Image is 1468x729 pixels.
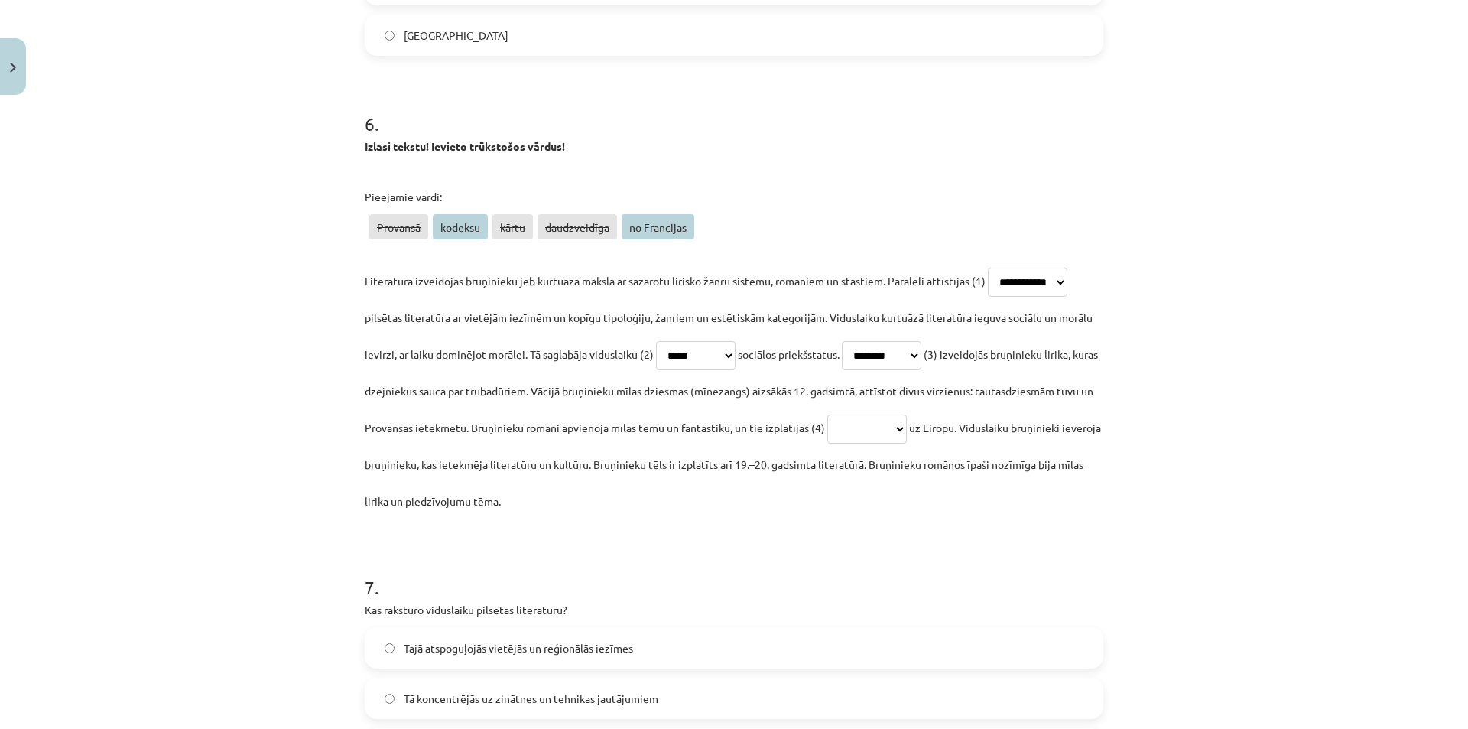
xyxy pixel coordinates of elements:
input: Tā koncentrējās uz zinātnes un tehnikas jautājumiem [385,694,395,704]
input: Tajā atspoguļojās vietējās un reģionālās iezīmes [385,643,395,653]
span: kārtu [492,214,533,239]
strong: Izlasi tekstu! Ievieto trūkstošos vārdus! [365,139,565,153]
span: uz Eiropu. Viduslaiku bruņinieki ievēroja bruņinieku, kas ietekmēja literatūru un kultūru. Bruņin... [365,421,1101,508]
p: Kas raksturo viduslaiku pilsētas literatūru? [365,602,1103,618]
h1: 7 . [365,550,1103,597]
span: (3) izveidojās bruņinieku lirika, kuras dzejniekus sauca par trubadūriem. Vācijā bruņinieku mīlas... [365,347,1098,434]
span: sociālos priekšstatus. [738,347,840,361]
img: icon-close-lesson-0947bae3869378f0d4975bcd49f059093ad1ed9edebbc8119c70593378902aed.svg [10,63,16,73]
p: Pieejamie vārdi: [365,189,1103,205]
span: kodeksu [433,214,488,239]
span: Provansā [369,214,428,239]
span: daudzveidīga [538,214,617,239]
span: [GEOGRAPHIC_DATA] [404,28,508,44]
span: no Francijas [622,214,694,239]
span: pilsētas literatūra ar vietējām iezīmēm un kopīgu tipoloģiju, žanriem un estētiskām kategorijām. ... [365,311,1093,361]
span: Literatūrā izveidojās bruņinieku jeb kurtuāzā māksla ar sazarotu lirisko žanru sistēmu, romāniem ... [365,274,986,288]
input: [GEOGRAPHIC_DATA] [385,31,395,41]
span: Tā koncentrējās uz zinātnes un tehnikas jautājumiem [404,691,658,707]
span: Tajā atspoguļojās vietējās un reģionālās iezīmes [404,640,633,656]
h1: 6 . [365,86,1103,134]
